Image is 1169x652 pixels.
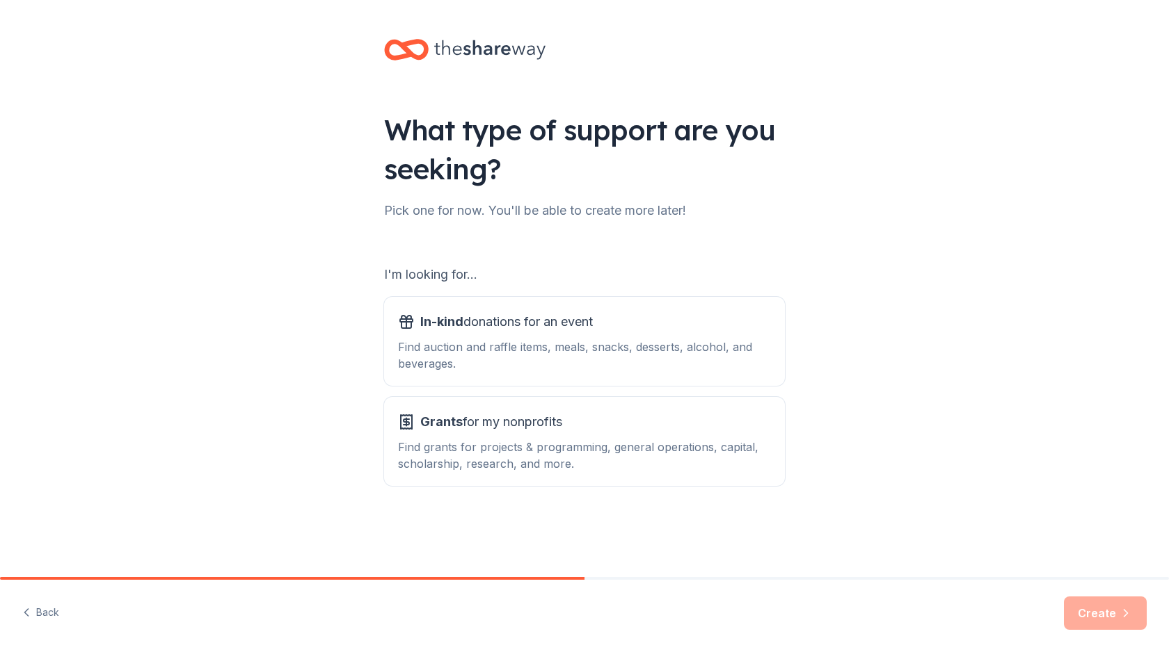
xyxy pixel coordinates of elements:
span: for my nonprofits [420,411,562,433]
div: Find auction and raffle items, meals, snacks, desserts, alcohol, and beverages. [398,339,771,372]
div: I'm looking for... [384,263,785,286]
button: Grantsfor my nonprofitsFind grants for projects & programming, general operations, capital, schol... [384,397,785,486]
div: Pick one for now. You'll be able to create more later! [384,199,785,222]
button: Back [22,598,59,628]
div: Find grants for projects & programming, general operations, capital, scholarship, research, and m... [398,439,771,472]
button: In-kinddonations for an eventFind auction and raffle items, meals, snacks, desserts, alcohol, and... [384,297,785,386]
span: In-kind [420,314,463,329]
div: What type of support are you seeking? [384,111,785,188]
span: Grants [420,414,463,429]
span: donations for an event [420,311,593,333]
